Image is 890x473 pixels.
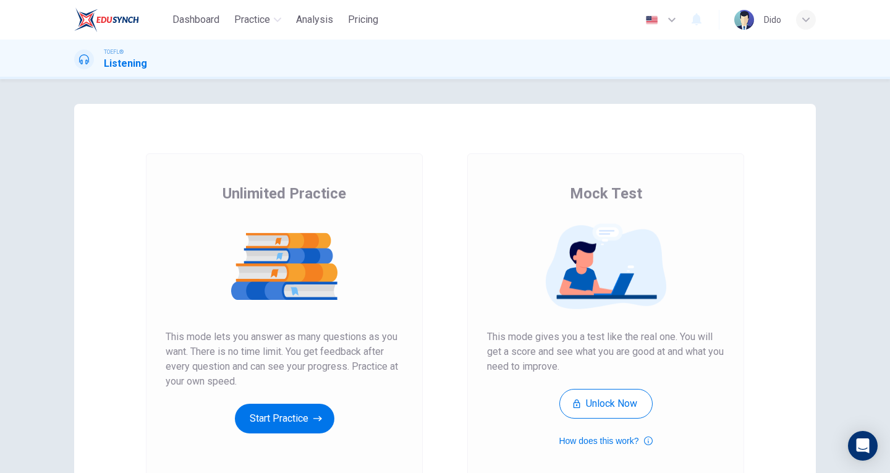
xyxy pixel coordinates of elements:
button: Pricing [343,9,383,31]
button: Dashboard [167,9,224,31]
img: en [644,15,659,25]
img: EduSynch logo [74,7,139,32]
a: EduSynch logo [74,7,167,32]
button: Analysis [291,9,338,31]
span: Dashboard [172,12,219,27]
h1: Listening [104,56,147,71]
img: Profile picture [734,10,754,30]
span: This mode lets you answer as many questions as you want. There is no time limit. You get feedback... [166,330,403,389]
span: Practice [234,12,270,27]
span: Mock Test [570,184,642,203]
span: TOEFL® [104,48,124,56]
span: Unlimited Practice [222,184,346,203]
div: Dido [764,12,781,27]
button: Unlock Now [559,389,653,419]
button: Practice [229,9,286,31]
span: Analysis [296,12,333,27]
button: Start Practice [235,404,334,433]
span: This mode gives you a test like the real one. You will get a score and see what you are good at a... [487,330,724,374]
button: How does this work? [559,433,652,448]
span: Pricing [348,12,378,27]
div: Open Intercom Messenger [848,431,878,461]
